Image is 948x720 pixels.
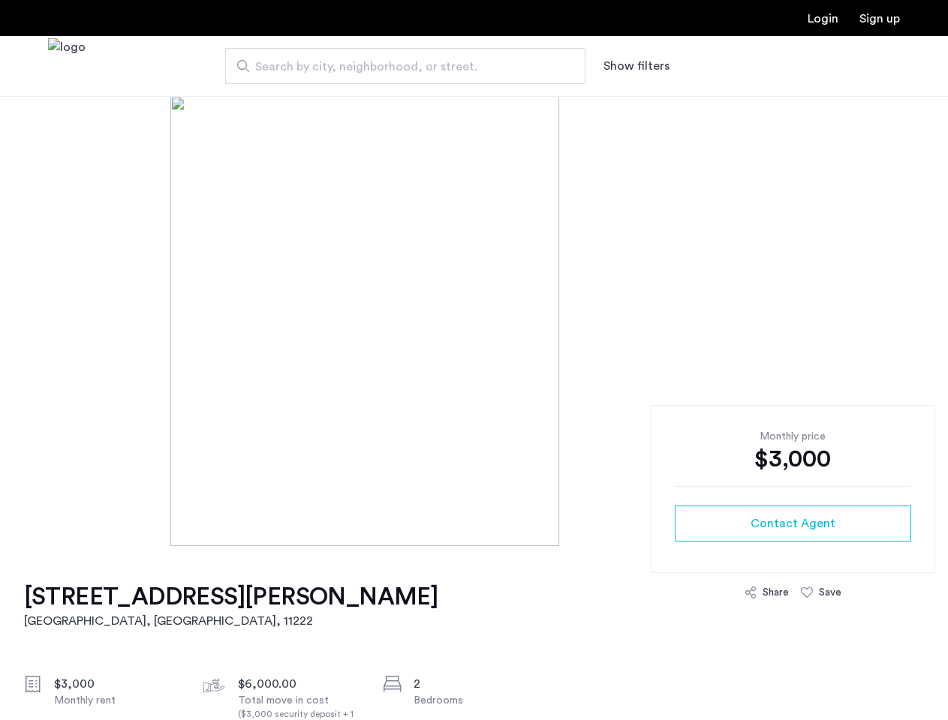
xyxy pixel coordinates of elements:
div: Monthly price [675,429,911,444]
div: Share [763,585,789,600]
a: Registration [859,13,900,25]
input: Apartment Search [225,48,585,84]
span: Search by city, neighborhood, or street. [255,58,543,76]
div: Save [819,585,841,600]
a: Cazamio Logo [48,38,86,94]
div: 2 [414,675,540,693]
img: logo [48,38,86,94]
h1: [STREET_ADDRESS][PERSON_NAME] [24,582,438,612]
img: [object%20Object] [170,96,777,546]
button: button [675,505,911,541]
div: $3,000 [675,444,911,474]
button: Show or hide filters [603,57,670,75]
a: Login [808,13,838,25]
span: Contact Agent [751,514,835,532]
a: [STREET_ADDRESS][PERSON_NAME][GEOGRAPHIC_DATA], [GEOGRAPHIC_DATA], 11222 [24,582,438,630]
h2: [GEOGRAPHIC_DATA], [GEOGRAPHIC_DATA] , 11222 [24,612,438,630]
div: Bedrooms [414,693,540,708]
div: $6,000.00 [238,675,364,693]
div: Monthly rent [54,693,180,708]
div: $3,000 [54,675,180,693]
